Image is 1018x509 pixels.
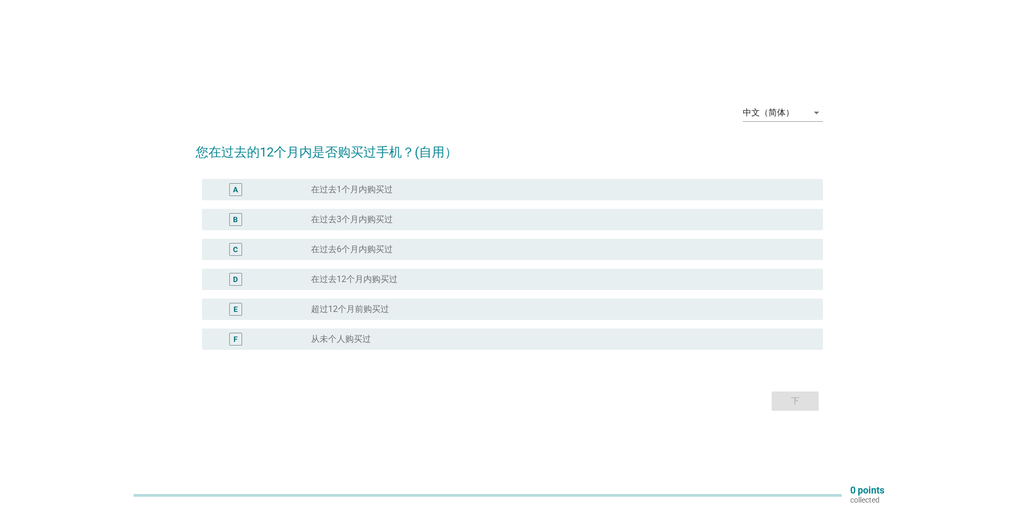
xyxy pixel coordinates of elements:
label: 在过去6个月内购买过 [311,244,393,255]
div: C [233,244,238,255]
label: 超过12个月前购买过 [311,304,389,315]
p: 0 points [850,485,884,495]
div: E [234,303,238,315]
div: D [233,273,238,285]
label: 在过去1个月内购买过 [311,184,393,195]
div: F [234,333,238,344]
h2: 您在过去的12个月内是否购买过手机？(自用） [196,132,823,162]
label: 从未个人购买过 [311,334,371,344]
i: arrow_drop_down [810,106,823,119]
label: 在过去12个月内购买过 [311,274,398,285]
div: A [233,184,238,195]
label: 在过去3个月内购买过 [311,214,393,225]
div: B [233,214,238,225]
p: collected [850,495,884,505]
div: 中文（简体） [743,108,794,118]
